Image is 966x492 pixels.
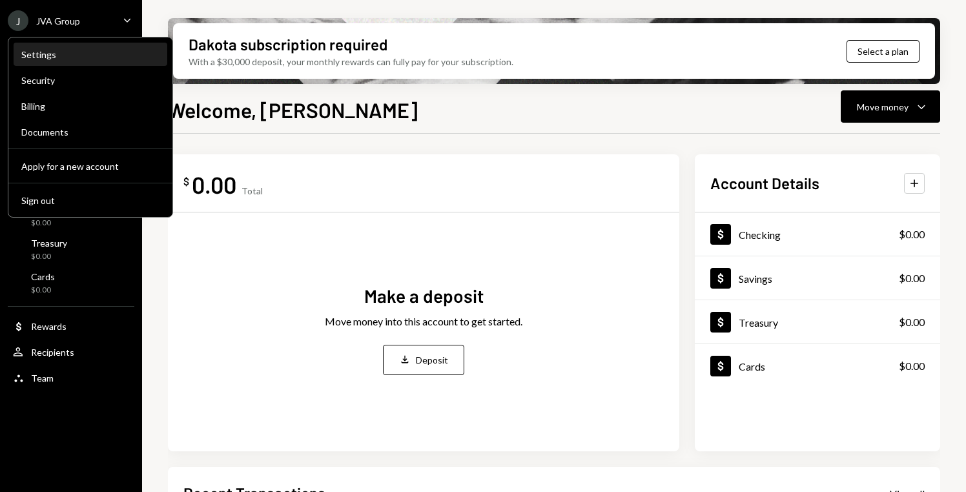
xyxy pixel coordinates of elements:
div: Cards [31,271,55,282]
a: Treasury$0.00 [8,234,134,265]
div: $0.00 [899,358,925,374]
div: $0.00 [31,251,67,262]
div: Deposit [416,353,448,367]
div: Dakota subscription required [189,34,387,55]
div: Treasury [739,316,778,329]
div: Security [21,75,159,86]
a: Savings$0.00 [695,256,940,300]
a: Security [14,68,167,92]
button: Select a plan [847,40,920,63]
div: Cards [739,360,765,373]
div: Recipients [31,347,74,358]
a: Settings [14,43,167,66]
div: Team [31,373,54,384]
div: JVA Group [36,15,80,26]
div: Checking [739,229,781,241]
div: Documents [21,127,159,138]
a: Billing [14,94,167,118]
div: Treasury [31,238,67,249]
div: Apply for a new account [21,161,159,172]
a: Treasury$0.00 [695,300,940,343]
a: Recipients [8,340,134,364]
div: Move money [857,100,909,114]
button: Deposit [383,345,464,375]
div: $0.00 [31,285,55,296]
div: Rewards [31,321,67,332]
button: Sign out [14,189,167,212]
div: Make a deposit [364,283,484,309]
div: With a $30,000 deposit, your monthly rewards can fully pay for your subscription. [189,55,513,68]
div: J [8,10,28,31]
a: Cards$0.00 [695,344,940,387]
a: Documents [14,120,167,143]
div: $ [183,175,189,188]
div: Savings [739,272,772,285]
button: Move money [841,90,940,123]
div: Billing [21,101,159,112]
h1: Welcome, [PERSON_NAME] [168,97,418,123]
a: Checking$0.00 [695,212,940,256]
button: Apply for a new account [14,155,167,178]
a: Team [8,366,134,389]
div: 0.00 [192,170,236,199]
h2: Account Details [710,172,819,194]
div: Total [241,185,263,196]
div: Move money into this account to get started. [325,314,522,329]
div: $0.00 [899,227,925,242]
div: Settings [21,49,159,60]
div: Sign out [21,195,159,206]
a: Cards$0.00 [8,267,134,298]
div: $0.00 [899,314,925,330]
div: $0.00 [31,218,62,229]
div: $0.00 [899,271,925,286]
a: Rewards [8,314,134,338]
